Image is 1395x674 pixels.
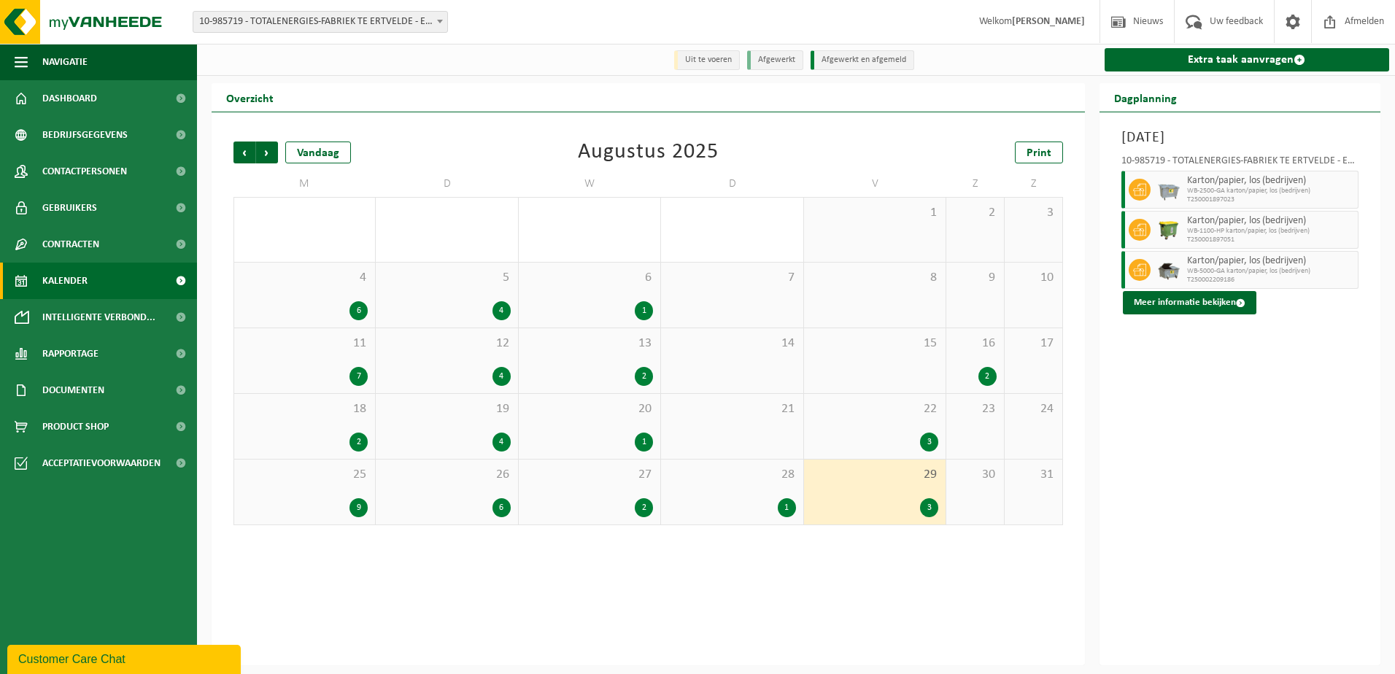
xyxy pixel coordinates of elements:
span: T250001897051 [1187,236,1355,244]
span: 14 [668,336,795,352]
div: 10-985719 - TOTALENERGIES-FABRIEK TE ERTVELDE - ERTVELDE [1121,156,1359,171]
div: 4 [492,433,511,452]
span: 7 [668,270,795,286]
div: Vandaag [285,142,351,163]
button: Meer informatie bekijken [1123,291,1256,314]
span: T250002209186 [1187,276,1355,284]
div: 7 [349,367,368,386]
span: 30 [954,467,997,483]
span: 23 [954,401,997,417]
td: D [376,171,518,197]
span: Karton/papier, los (bedrijven) [1187,255,1355,267]
div: 6 [349,301,368,320]
div: 1 [635,433,653,452]
div: 1 [778,498,796,517]
div: 2 [635,498,653,517]
span: Gebruikers [42,190,97,226]
span: 3 [1012,205,1055,221]
span: 29 [811,467,938,483]
span: 27 [526,467,653,483]
div: 1 [635,301,653,320]
a: Print [1015,142,1063,163]
span: 26 [383,467,510,483]
a: Extra taak aanvragen [1105,48,1390,71]
span: WB-1100-HP karton/papier, los (bedrijven) [1187,227,1355,236]
span: T250001897023 [1187,195,1355,204]
span: 9 [954,270,997,286]
span: Bedrijfsgegevens [42,117,128,153]
div: 3 [920,433,938,452]
span: WB-5000-GA karton/papier, los (bedrijven) [1187,267,1355,276]
li: Afgewerkt en afgemeld [811,50,914,70]
span: Contactpersonen [42,153,127,190]
span: Product Shop [42,408,109,445]
td: Z [1005,171,1063,197]
span: Documenten [42,372,104,408]
div: 2 [978,367,997,386]
div: 9 [349,498,368,517]
iframe: chat widget [7,642,244,674]
span: Vorige [233,142,255,163]
span: 13 [526,336,653,352]
td: Z [946,171,1005,197]
span: 10-985719 - TOTALENERGIES-FABRIEK TE ERTVELDE - ERTVELDE [193,12,447,32]
span: Navigatie [42,44,88,80]
span: Kalender [42,263,88,299]
span: 20 [526,401,653,417]
li: Uit te voeren [674,50,740,70]
span: 18 [241,401,368,417]
span: 16 [954,336,997,352]
span: 19 [383,401,510,417]
span: 31 [1012,467,1055,483]
span: 17 [1012,336,1055,352]
img: WB-2500-GAL-GY-01 [1158,179,1180,201]
span: 25 [241,467,368,483]
span: Karton/papier, los (bedrijven) [1187,215,1355,227]
div: 6 [492,498,511,517]
span: 10-985719 - TOTALENERGIES-FABRIEK TE ERTVELDE - ERTVELDE [193,11,448,33]
div: 4 [492,301,511,320]
h3: [DATE] [1121,127,1359,149]
span: 4 [241,270,368,286]
td: V [804,171,946,197]
li: Afgewerkt [747,50,803,70]
span: 10 [1012,270,1055,286]
span: 22 [811,401,938,417]
span: 11 [241,336,368,352]
strong: [PERSON_NAME] [1012,16,1085,27]
span: 2 [954,205,997,221]
span: Dashboard [42,80,97,117]
span: Karton/papier, los (bedrijven) [1187,175,1355,187]
span: WB-2500-GA karton/papier, los (bedrijven) [1187,187,1355,195]
span: 28 [668,467,795,483]
div: 4 [492,367,511,386]
h2: Dagplanning [1100,83,1191,112]
div: 2 [635,367,653,386]
td: W [519,171,661,197]
span: 15 [811,336,938,352]
h2: Overzicht [212,83,288,112]
span: 5 [383,270,510,286]
span: Contracten [42,226,99,263]
span: Rapportage [42,336,98,372]
img: WB-1100-HPE-GN-50 [1158,219,1180,241]
span: 24 [1012,401,1055,417]
div: 3 [920,498,938,517]
span: Print [1027,147,1051,159]
img: WB-5000-GAL-GY-01 [1158,259,1180,281]
span: 12 [383,336,510,352]
div: 2 [349,433,368,452]
span: 8 [811,270,938,286]
span: Acceptatievoorwaarden [42,445,161,481]
span: Intelligente verbond... [42,299,155,336]
span: 21 [668,401,795,417]
span: Volgende [256,142,278,163]
div: Augustus 2025 [578,142,719,163]
span: 6 [526,270,653,286]
span: 1 [811,205,938,221]
td: M [233,171,376,197]
td: D [661,171,803,197]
